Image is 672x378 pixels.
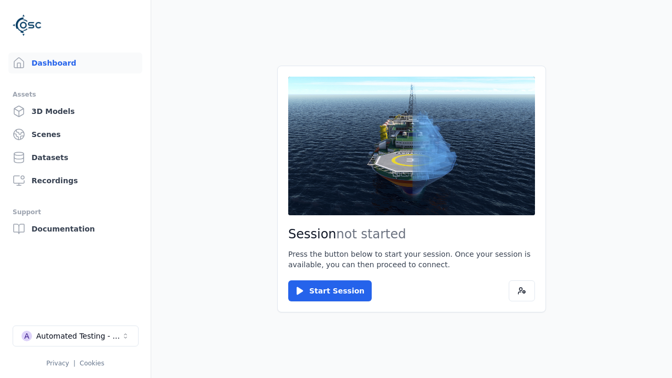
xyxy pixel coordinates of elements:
a: Privacy [46,360,69,367]
div: Automated Testing - Playwright [36,331,121,341]
span: | [73,360,76,367]
a: Dashboard [8,52,142,73]
button: Select a workspace [13,325,139,346]
a: Cookies [80,360,104,367]
img: Logo [13,10,42,40]
div: Assets [13,88,138,101]
a: Datasets [8,147,142,168]
a: Documentation [8,218,142,239]
a: Scenes [8,124,142,145]
p: Press the button below to start your session. Once your session is available, you can then procee... [288,249,535,270]
a: Recordings [8,170,142,191]
button: Start Session [288,280,372,301]
div: Support [13,206,138,218]
h2: Session [288,226,535,243]
a: 3D Models [8,101,142,122]
span: not started [337,227,406,241]
div: A [22,331,32,341]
